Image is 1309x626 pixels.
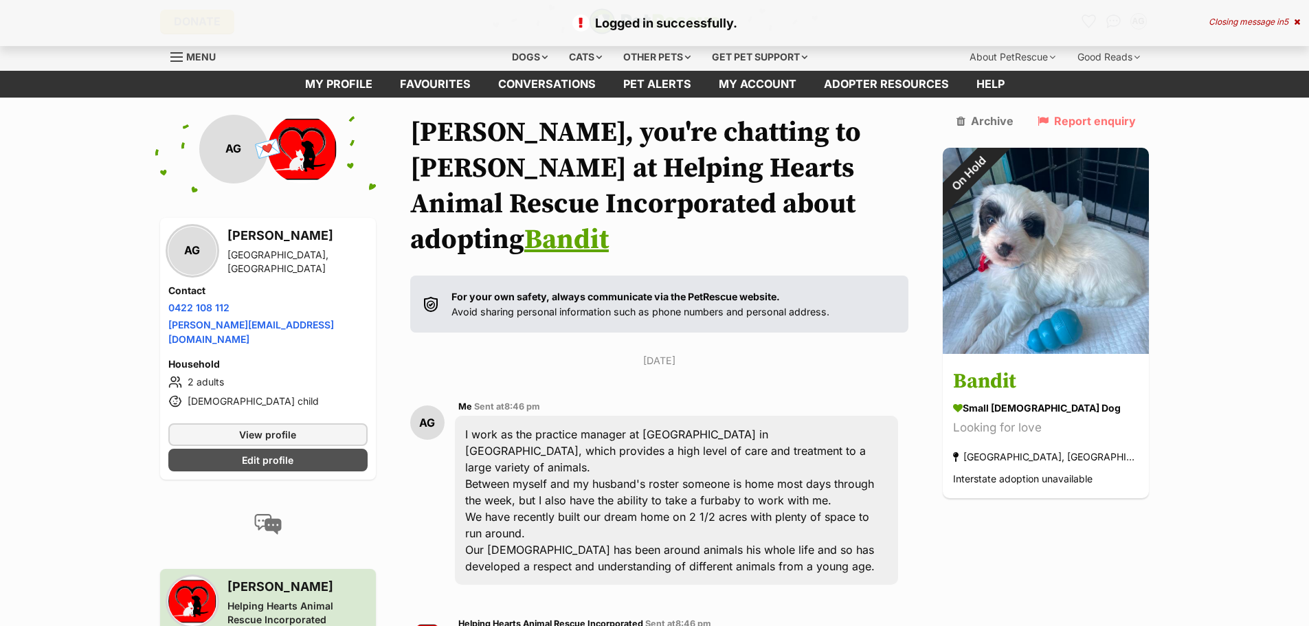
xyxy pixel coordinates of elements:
[943,343,1149,357] a: On Hold
[943,148,1149,354] img: Bandit
[168,374,368,390] li: 2 adults
[386,71,484,98] a: Favourites
[268,115,337,183] img: Helping Hearts Animal Rescue Incorporated profile pic
[242,453,293,467] span: Edit profile
[410,405,445,440] div: AG
[702,43,817,71] div: Get pet support
[199,115,268,183] div: AG
[956,115,1014,127] a: Archive
[227,577,368,596] h3: [PERSON_NAME]
[1038,115,1136,127] a: Report enquiry
[168,319,334,345] a: [PERSON_NAME][EMAIL_ADDRESS][DOMAIN_NAME]
[943,356,1149,498] a: Bandit small [DEMOGRAPHIC_DATA] Dog Looking for love [GEOGRAPHIC_DATA], [GEOGRAPHIC_DATA] Interst...
[963,71,1018,98] a: Help
[504,401,540,412] span: 8:46 pm
[1209,17,1300,27] div: Closing message in
[254,514,282,535] img: conversation-icon-4a6f8262b818ee0b60e3300018af0b2d0b884aa5de6e9bcb8d3d4eeb1a70a7c4.svg
[14,14,1295,32] p: Logged in successfully.
[924,128,1014,218] div: On Hold
[960,43,1065,71] div: About PetRescue
[227,248,368,276] div: [GEOGRAPHIC_DATA], [GEOGRAPHIC_DATA]
[168,449,368,471] a: Edit profile
[609,71,705,98] a: Pet alerts
[451,291,780,302] strong: For your own safety, always communicate via the PetRescue website.
[559,43,612,71] div: Cats
[168,423,368,446] a: View profile
[1284,16,1288,27] span: 5
[484,71,609,98] a: conversations
[953,401,1139,415] div: small [DEMOGRAPHIC_DATA] Dog
[227,226,368,245] h3: [PERSON_NAME]
[953,473,1093,484] span: Interstate adoption unavailable
[953,418,1139,437] div: Looking for love
[239,427,296,442] span: View profile
[168,577,216,625] img: Helping Hearts Animal Rescue Incorporated profile pic
[291,71,386,98] a: My profile
[168,302,230,313] a: 0422 108 112
[953,366,1139,397] h3: Bandit
[410,353,909,368] p: [DATE]
[170,43,225,68] a: Menu
[1068,43,1150,71] div: Good Reads
[458,401,472,412] span: Me
[524,223,609,257] a: Bandit
[410,115,909,258] h1: [PERSON_NAME], you're chatting to [PERSON_NAME] at Helping Hearts Animal Rescue Incorporated abou...
[953,447,1139,466] div: [GEOGRAPHIC_DATA], [GEOGRAPHIC_DATA]
[252,134,283,164] span: 💌
[168,227,216,275] div: AG
[474,401,540,412] span: Sent at
[186,51,216,63] span: Menu
[451,289,829,319] p: Avoid sharing personal information such as phone numbers and personal address.
[614,43,700,71] div: Other pets
[168,284,368,298] h4: Contact
[455,416,899,585] div: I work as the practice manager at [GEOGRAPHIC_DATA] in [GEOGRAPHIC_DATA], which provides a high l...
[168,393,368,410] li: [DEMOGRAPHIC_DATA] child
[168,357,368,371] h4: Household
[705,71,810,98] a: My account
[502,43,557,71] div: Dogs
[810,71,963,98] a: Adopter resources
